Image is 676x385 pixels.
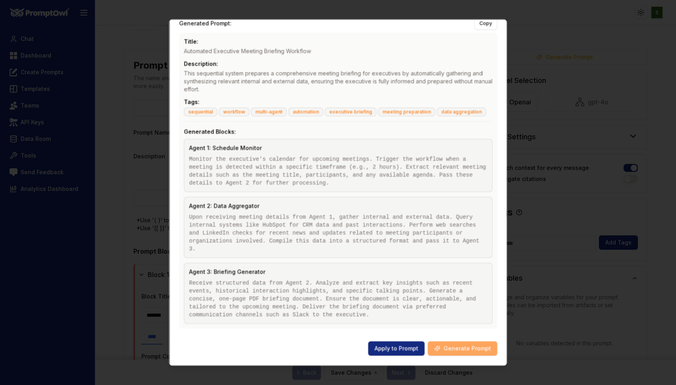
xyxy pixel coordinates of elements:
[325,108,377,117] div: executive briefing
[189,279,487,319] pre: Receive structured data from Agent 2. Analyze and extract key insights such as recent events, his...
[474,17,497,30] button: Copy
[184,60,493,68] h4: Description:
[179,20,232,28] p: Generated Prompt:
[184,38,493,46] h4: Title:
[184,108,217,117] div: sequential
[368,342,425,356] button: Apply to Prompt
[378,108,435,117] div: meeting preparation
[189,214,487,253] pre: Upon receiving meeting details from Agent 1, gather internal and external data. Query internal sy...
[428,342,497,356] button: Generate Prompt
[189,202,259,210] h5: Agent 2: Data Aggregator
[189,144,262,152] h5: Agent 1: Schedule Monitor
[189,156,487,187] pre: Monitor the executive's calendar for upcoming meetings. Trigger the workflow when a meeting is de...
[184,48,493,56] p: Automated Executive Meeting Briefing Workflow
[251,108,287,117] div: multi-agent
[184,70,493,94] p: This sequential system prepares a comprehensive meeting briefing for executives by automatically ...
[219,108,249,117] div: workflow
[437,108,486,117] div: data aggregation
[288,108,323,117] div: automation
[184,98,493,106] h4: Tags:
[189,268,265,276] h5: Agent 3: Briefing Generator
[184,128,493,136] h4: Generated Blocks:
